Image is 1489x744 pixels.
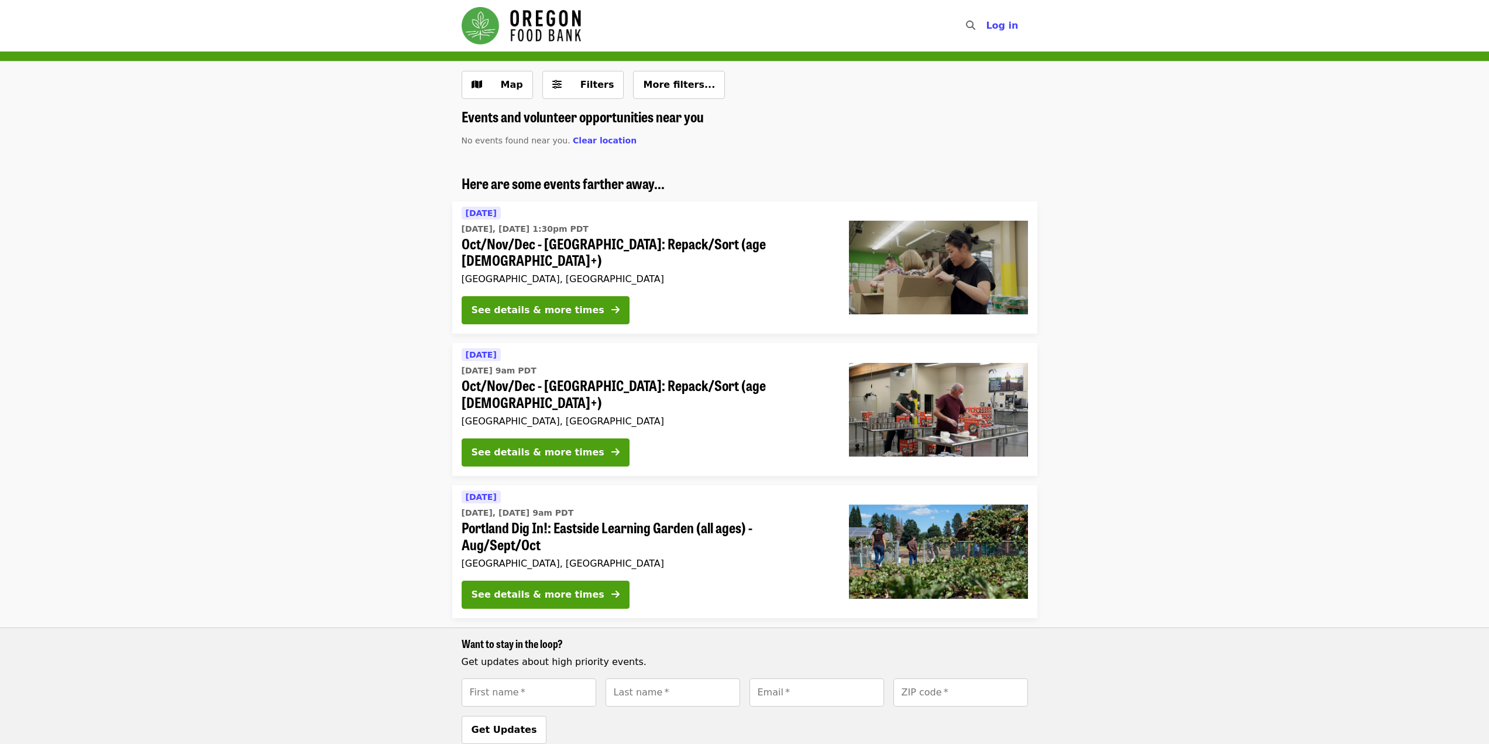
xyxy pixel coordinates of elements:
input: [object Object] [606,678,740,707]
span: Clear location [573,136,637,145]
div: [GEOGRAPHIC_DATA], [GEOGRAPHIC_DATA] [462,273,830,284]
img: Oct/Nov/Dec - Portland: Repack/Sort (age 16+) organized by Oregon Food Bank [849,363,1028,457]
div: See details & more times [472,445,604,460]
span: Log in [986,20,1018,31]
span: Oct/Nov/Dec - [GEOGRAPHIC_DATA]: Repack/Sort (age [DEMOGRAPHIC_DATA]+) [462,377,830,411]
input: [object Object] [893,678,1028,707]
div: [GEOGRAPHIC_DATA], [GEOGRAPHIC_DATA] [462,558,830,569]
i: arrow-right icon [611,589,620,600]
span: Here are some events farther away... [462,173,665,193]
span: [DATE] [466,208,497,218]
time: [DATE] 9am PDT [462,365,537,377]
button: Get Updates [462,716,547,744]
button: See details & more times [462,438,630,467]
img: Portland Dig In!: Eastside Learning Garden (all ages) - Aug/Sept/Oct organized by Oregon Food Bank [849,505,1028,598]
i: sliders-h icon [552,79,562,90]
button: Show map view [462,71,533,99]
i: arrow-right icon [611,447,620,458]
button: See details & more times [462,296,630,324]
button: Log in [976,14,1027,37]
a: See details for "Oct/Nov/Dec - Portland: Repack/Sort (age 16+)" [452,343,1037,476]
button: Clear location [573,135,637,147]
i: arrow-right icon [611,304,620,316]
div: See details & more times [472,588,604,602]
img: Oct/Nov/Dec - Portland: Repack/Sort (age 8+) organized by Oregon Food Bank [849,221,1028,314]
div: See details & more times [472,303,604,317]
i: map icon [472,79,482,90]
i: search icon [966,20,975,31]
span: Events and volunteer opportunities near you [462,106,704,126]
img: Oregon Food Bank - Home [462,7,581,44]
button: More filters... [633,71,725,99]
span: Map [501,79,523,90]
a: See details for "Portland Dig In!: Eastside Learning Garden (all ages) - Aug/Sept/Oct" [452,485,1037,618]
span: Want to stay in the loop? [462,636,563,651]
span: Get updates about high priority events. [462,656,647,667]
input: [object Object] [462,678,596,707]
div: [GEOGRAPHIC_DATA], [GEOGRAPHIC_DATA] [462,416,830,427]
span: No events found near you. [462,136,570,145]
span: Filters [580,79,614,90]
button: Filters (0 selected) [542,71,624,99]
span: Portland Dig In!: Eastside Learning Garden (all ages) - Aug/Sept/Oct [462,519,830,553]
time: [DATE], [DATE] 1:30pm PDT [462,223,589,235]
a: See details for "Oct/Nov/Dec - Portland: Repack/Sort (age 8+)" [452,201,1037,334]
input: Search [982,12,992,40]
span: Get Updates [472,724,537,735]
span: [DATE] [466,492,497,502]
button: See details & more times [462,581,630,609]
input: [object Object] [749,678,884,707]
span: More filters... [643,79,715,90]
time: [DATE], [DATE] 9am PDT [462,507,574,519]
span: Oct/Nov/Dec - [GEOGRAPHIC_DATA]: Repack/Sort (age [DEMOGRAPHIC_DATA]+) [462,235,830,269]
span: [DATE] [466,350,497,359]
